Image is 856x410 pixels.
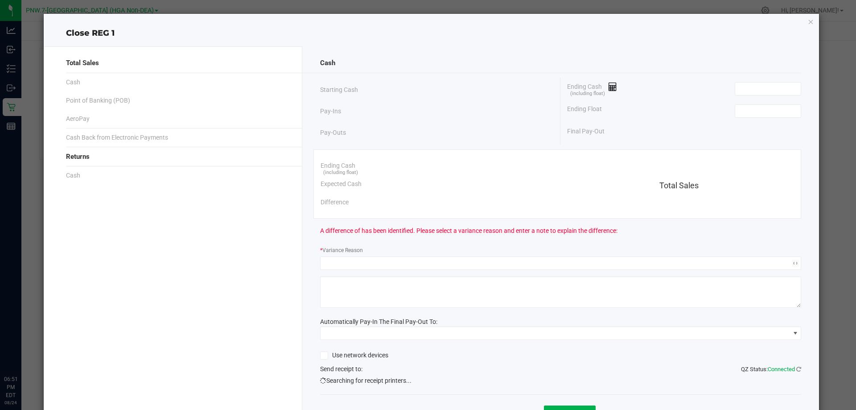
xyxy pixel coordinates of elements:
span: A difference of has been identified. Please select a variance reason and enter a note to explain ... [320,226,617,236]
span: Ending Cash [321,161,355,170]
div: Close REG 1 [44,27,819,39]
span: NO DATA FOUND [320,257,802,270]
span: NO DATA FOUND [320,327,802,340]
span: Ending Cash [567,82,617,95]
span: Cash [66,78,80,87]
span: Final Pay-Out [567,127,605,136]
span: Pay-Outs [320,128,346,137]
span: Point of Banking (POB) [66,96,130,105]
span: Starting Cash [320,85,358,95]
iframe: Resource center [9,339,36,365]
span: Cash Back from Electronic Payments [66,133,168,142]
span: Difference [321,198,349,207]
span: Expected Cash [321,179,362,189]
span: Cash [66,171,80,180]
span: Send receipt to: [320,365,362,373]
span: Searching for receipt printers... [320,376,412,385]
span: Ending Float [567,104,602,118]
span: Connected [768,366,795,373]
iframe: Resource center unread badge [26,337,37,348]
span: AeroPay [66,114,90,124]
div: Returns [66,147,284,166]
label: Use network devices [320,351,388,360]
span: Total Sales [659,181,699,190]
span: Total Sales [66,58,99,68]
span: (including float) [323,169,358,177]
span: (including float) [570,90,605,98]
span: Pay-Ins [320,107,341,116]
span: QZ Status: [741,366,801,373]
span: Automatically Pay-In The Final Pay-Out To: [320,318,437,325]
label: Variance Reason [320,246,363,254]
span: Cash [320,58,335,68]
